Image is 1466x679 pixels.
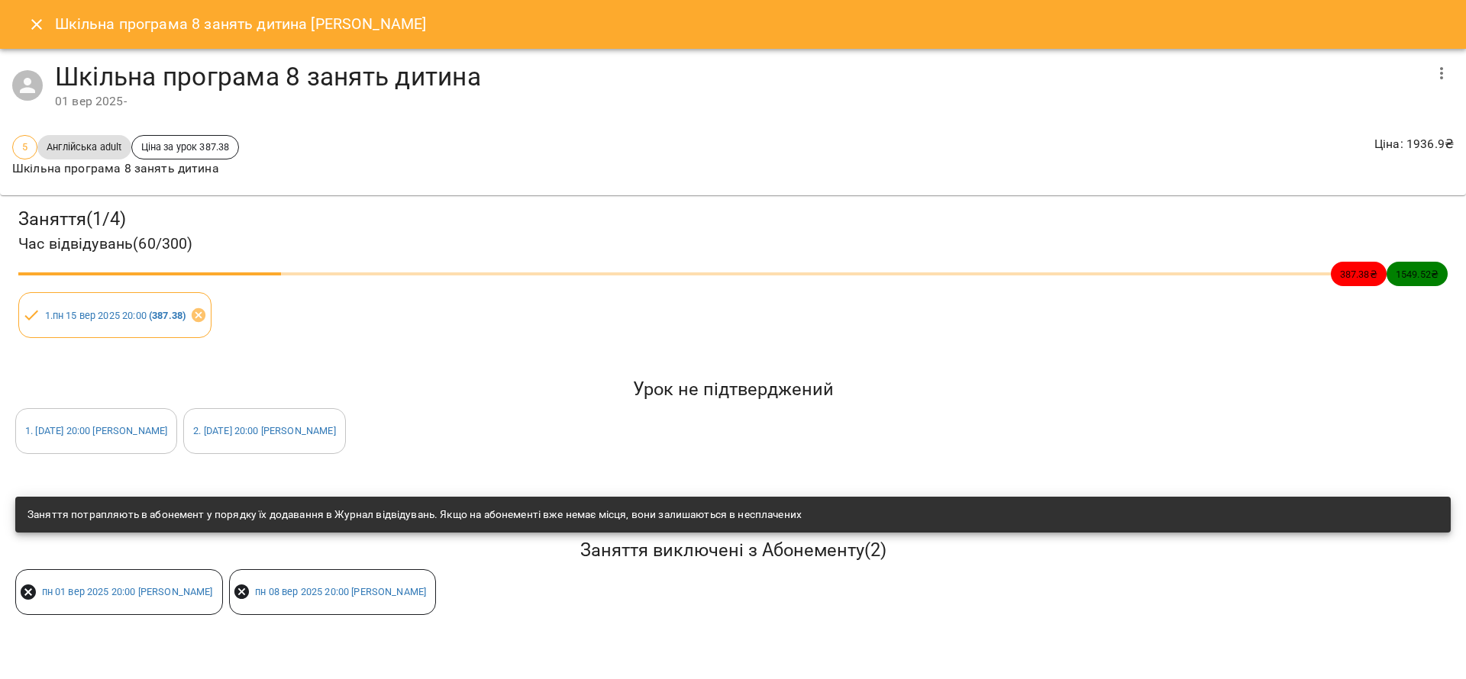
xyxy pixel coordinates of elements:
[55,61,1423,92] h4: Шкільна програма 8 занять дитина
[37,140,131,154] span: Англійська adult
[18,232,1448,256] h4: Час відвідувань ( 60 / 300 )
[55,92,1423,111] div: 01 вер 2025 -
[18,6,55,43] button: Close
[12,159,239,178] p: Шкільна програма 8 занять дитина
[1387,267,1448,282] span: 1549.52 ₴
[193,425,335,436] a: 2. [DATE] 20:00 [PERSON_NAME]
[13,140,37,154] span: 5
[1374,135,1454,153] p: Ціна : 1936.9 ₴
[132,140,239,154] span: Ціна за урок 387.38
[18,208,1448,231] h3: Заняття ( 1 / 4 )
[45,310,186,321] a: 1.пн 15 вер 2025 20:00 (387.38)
[27,501,802,529] div: Заняття потрапляють в абонемент у порядку їх додавання в Журнал відвідувань. Якщо на абонементі в...
[18,292,212,338] div: 1.пн 15 вер 2025 20:00 (387.38)
[15,378,1451,401] h5: Урок не підтверджений
[42,586,213,597] a: пн 01 вер 2025 20:00 [PERSON_NAME]
[1331,267,1387,282] span: 387.38 ₴
[55,12,427,36] h6: Шкільна програма 8 занять дитина [PERSON_NAME]
[149,310,186,321] b: ( 387.38 )
[15,539,1451,562] h5: Заняття виключені з Абонементу ( 2 )
[25,425,167,436] a: 1. [DATE] 20:00 [PERSON_NAME]
[255,586,426,597] a: пн 08 вер 2025 20:00 [PERSON_NAME]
